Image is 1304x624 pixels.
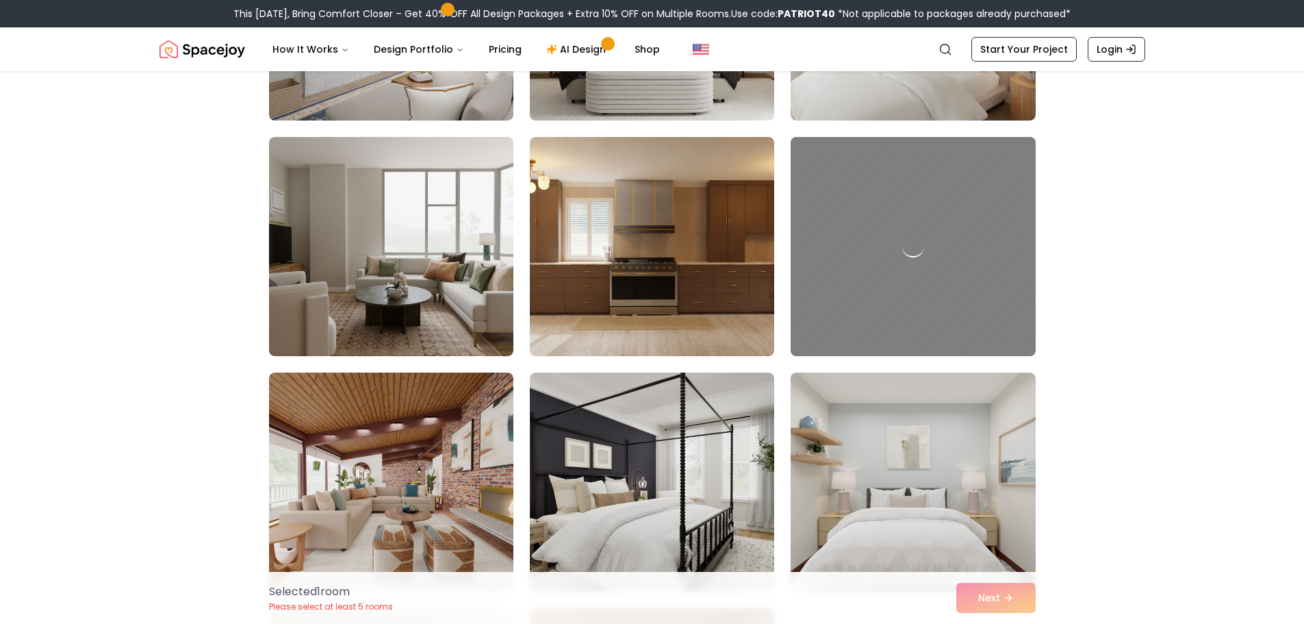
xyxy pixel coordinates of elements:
[530,373,774,592] img: Room room-17
[261,36,360,63] button: How It Works
[624,36,671,63] a: Shop
[159,27,1145,71] nav: Global
[269,373,513,592] img: Room room-16
[731,7,835,21] span: Use code:
[269,601,393,612] p: Please select at least 5 rooms
[269,137,513,356] img: Room room-13
[478,36,533,63] a: Pricing
[159,36,245,63] a: Spacejoy
[535,36,621,63] a: AI Design
[233,7,1071,21] div: This [DATE], Bring Comfort Closer – Get 40% OFF All Design Packages + Extra 10% OFF on Multiple R...
[778,7,835,21] b: PATRIOT40
[1088,37,1145,62] a: Login
[159,36,245,63] img: Spacejoy Logo
[530,137,774,356] img: Room room-14
[791,373,1035,592] img: Room room-18
[835,7,1071,21] span: *Not applicable to packages already purchased*
[971,37,1077,62] a: Start Your Project
[261,36,671,63] nav: Main
[363,36,475,63] button: Design Portfolio
[693,41,709,58] img: United States
[269,584,393,600] p: Selected 1 room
